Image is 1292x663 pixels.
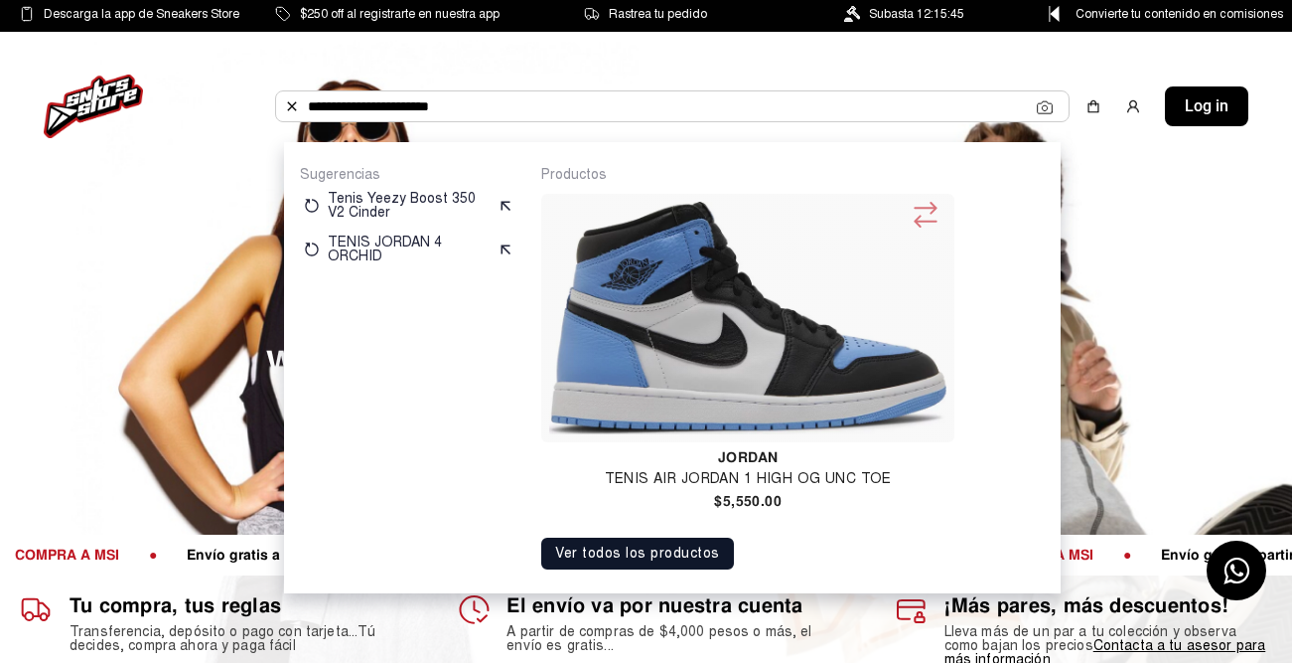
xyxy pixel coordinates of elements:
h4: $5,550.00 [541,494,953,508]
h4: Jordan [541,450,953,464]
h1: El envío va por nuestra cuenta [506,593,834,617]
span: $250 off al registrarte en nuestra app [300,3,500,25]
img: user [1125,98,1141,114]
p: Sugerencias [300,166,517,184]
p: Productos [541,166,1045,184]
img: Tenis Air Jordan 1 High Og Unc Toe [549,202,945,434]
img: suggest.svg [498,242,513,257]
img: Cámara [1037,99,1053,115]
img: shopping [1085,98,1101,114]
button: Ver todos los productos [541,538,734,570]
span: Rastrea tu pedido [609,3,707,25]
h4: Tenis Air Jordan 1 High Og Unc Toe [541,472,953,486]
p: Tenis Yeezy Boost 350 V2 Cinder [328,192,490,220]
span: Paga tu par a plazos [265,546,433,564]
span: Subasta 12:15:45 [869,3,964,25]
img: restart.svg [304,242,320,257]
p: TENIS JORDAN 4 ORCHID [328,236,490,263]
span: Convierte tu contenido en comisiones [1076,3,1283,25]
img: Buscar [284,98,300,114]
h2: A partir de compras de $4,000 pesos o más, el envío es gratis... [506,625,834,653]
span: ● [1201,546,1238,564]
span: Women [266,348,380,380]
h1: ¡Más pares, más descuentos! [944,593,1272,617]
h1: Tu compra, tus reglas [70,593,397,617]
span: Descarga la app de Sneakers Store [44,3,239,25]
h2: Transferencia, depósito o pago con tarjeta...Tú decides, compra ahora y paga fácil [70,625,397,653]
span: Log in [1185,94,1228,118]
img: restart.svg [304,198,320,214]
img: suggest.svg [498,198,513,214]
span: Envío gratis a partir de $4,000 [969,546,1201,564]
img: logo [44,75,143,138]
img: Control Point Icon [1042,6,1067,22]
